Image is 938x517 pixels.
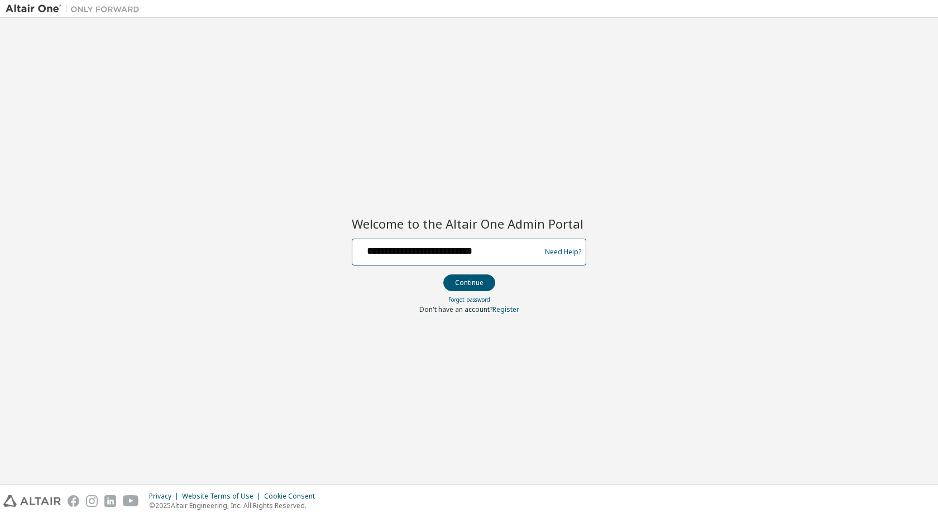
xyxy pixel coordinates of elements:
[545,252,581,252] a: Need Help?
[3,495,61,507] img: altair_logo.svg
[492,305,519,314] a: Register
[182,492,264,501] div: Website Terms of Use
[443,274,495,291] button: Continue
[448,296,490,303] a: Forgot password
[264,492,322,501] div: Cookie Consent
[6,3,145,15] img: Altair One
[149,492,182,501] div: Privacy
[104,495,116,507] img: linkedin.svg
[419,305,492,314] span: Don't have an account?
[149,501,322,510] p: © 2025 Altair Engineering, Inc. All Rights Reserved.
[68,495,79,507] img: facebook.svg
[123,495,139,507] img: youtube.svg
[86,495,98,507] img: instagram.svg
[352,216,586,231] h2: Welcome to the Altair One Admin Portal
